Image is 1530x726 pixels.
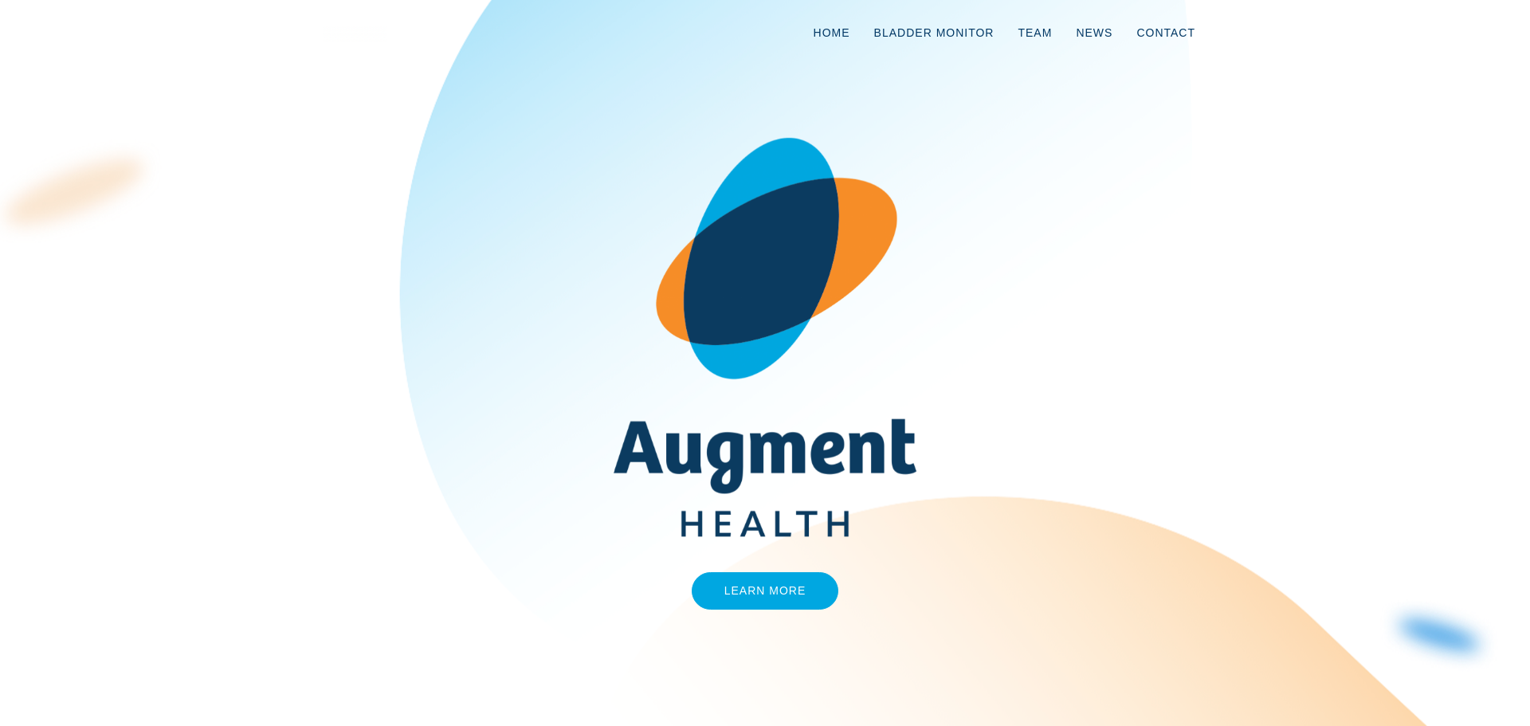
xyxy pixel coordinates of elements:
a: Home [802,6,862,59]
a: Team [1006,6,1064,59]
a: Learn More [692,572,839,610]
a: Bladder Monitor [862,6,1006,59]
a: News [1064,6,1124,59]
img: AugmentHealth_FullColor_Transparent.png [602,137,929,536]
a: Contact [1124,6,1207,59]
img: logo [323,26,386,42]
